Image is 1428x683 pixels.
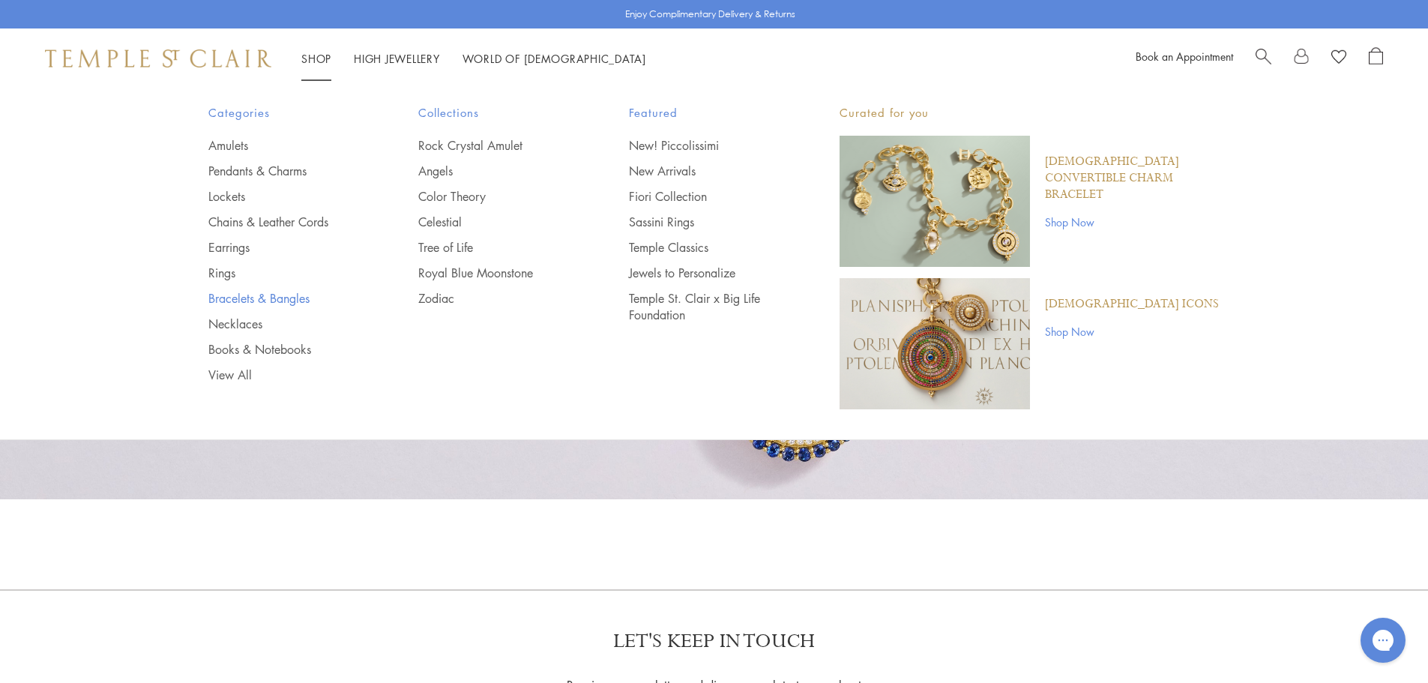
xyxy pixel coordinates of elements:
a: [DEMOGRAPHIC_DATA] Convertible Charm Bracelet [1045,154,1220,203]
p: Enjoy Complimentary Delivery & Returns [625,7,795,22]
a: World of [DEMOGRAPHIC_DATA]World of [DEMOGRAPHIC_DATA] [463,51,646,66]
span: Featured [629,103,780,122]
a: High JewelleryHigh Jewellery [354,51,440,66]
span: Collections [418,103,569,122]
a: View All [208,367,359,383]
a: Jewels to Personalize [629,265,780,281]
a: Tree of Life [418,239,569,256]
a: Books & Notebooks [208,341,359,358]
a: Shop Now [1045,323,1219,340]
a: Book an Appointment [1136,49,1233,64]
a: Chains & Leather Cords [208,214,359,230]
a: Rock Crystal Amulet [418,137,569,154]
a: Color Theory [418,188,569,205]
a: New! Piccolissimi [629,137,780,154]
p: Curated for you [840,103,1220,122]
a: Shop Now [1045,214,1220,230]
iframe: Gorgias live chat messenger [1353,613,1413,668]
a: Royal Blue Moonstone [418,265,569,281]
a: Pendants & Charms [208,163,359,179]
a: Fiori Collection [629,188,780,205]
img: Temple St. Clair [45,49,271,67]
a: Rings [208,265,359,281]
a: Search [1256,47,1271,70]
a: Earrings [208,239,359,256]
span: Categories [208,103,359,122]
a: Celestial [418,214,569,230]
a: Sassini Rings [629,214,780,230]
a: Bracelets & Bangles [208,290,359,307]
a: [DEMOGRAPHIC_DATA] Icons [1045,296,1219,313]
a: Zodiac [418,290,569,307]
a: New Arrivals [629,163,780,179]
a: Temple St. Clair x Big Life Foundation [629,290,780,323]
a: Temple Classics [629,239,780,256]
p: LET'S KEEP IN TOUCH [613,628,815,655]
a: Necklaces [208,316,359,332]
a: Lockets [208,188,359,205]
a: Amulets [208,137,359,154]
a: Angels [418,163,569,179]
a: Open Shopping Bag [1369,47,1383,70]
nav: Main navigation [301,49,646,68]
a: View Wishlist [1331,47,1346,70]
a: ShopShop [301,51,331,66]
